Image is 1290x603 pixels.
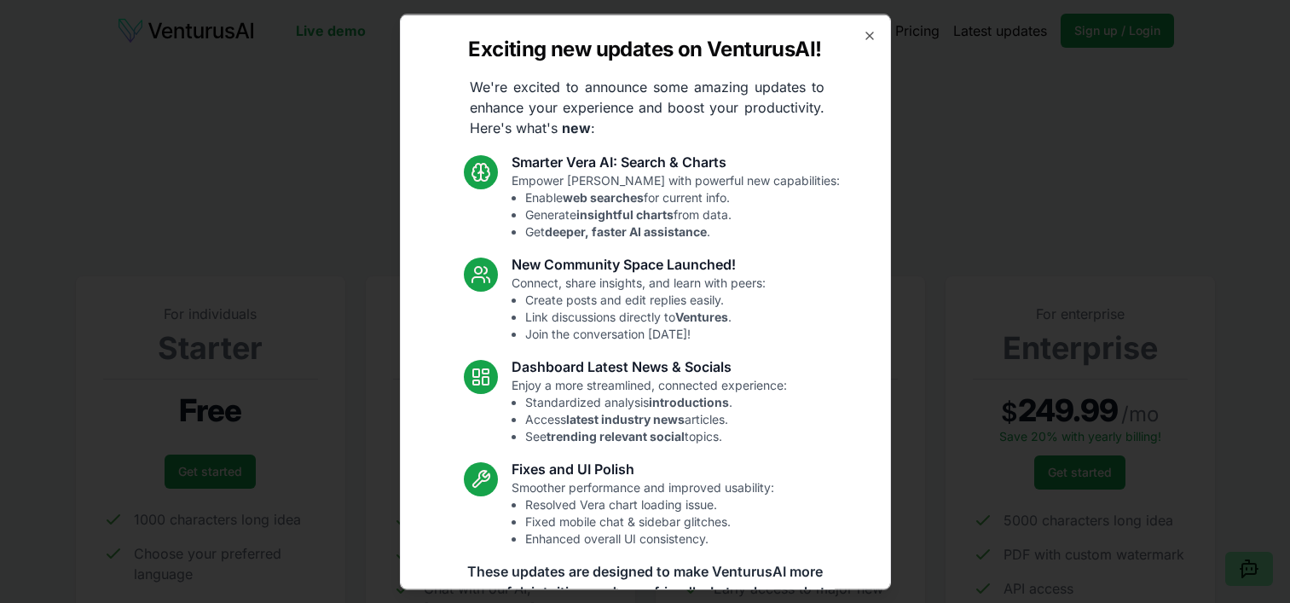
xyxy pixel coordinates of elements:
li: Link discussions directly to . [525,308,766,325]
p: Empower [PERSON_NAME] with powerful new capabilities: [512,171,840,240]
strong: deeper, faster AI assistance [545,223,707,238]
li: Get . [525,223,840,240]
li: Generate from data. [525,206,840,223]
strong: web searches [563,189,644,204]
li: See topics. [525,427,787,444]
li: Fixed mobile chat & sidebar glitches. [525,513,774,530]
p: Smoother performance and improved usability: [512,478,774,547]
li: Standardized analysis . [525,393,787,410]
li: Access articles. [525,410,787,427]
li: Enable for current info. [525,188,840,206]
li: Resolved Vera chart loading issue. [525,496,774,513]
strong: trending relevant social [547,428,685,443]
li: Create posts and edit replies easily. [525,291,766,308]
p: We're excited to announce some amazing updates to enhance your experience and boost your producti... [456,76,838,137]
strong: latest industry news [566,411,685,426]
h3: Dashboard Latest News & Socials [512,356,787,376]
li: Join the conversation [DATE]! [525,325,766,342]
strong: Ventures [675,309,728,323]
li: Enhanced overall UI consistency. [525,530,774,547]
strong: introductions [649,394,729,409]
p: Connect, share insights, and learn with peers: [512,274,766,342]
strong: insightful charts [576,206,674,221]
strong: new [562,119,591,136]
h3: Fixes and UI Polish [512,458,774,478]
h2: Exciting new updates on VenturusAI! [468,35,821,62]
h3: Smarter Vera AI: Search & Charts [512,151,840,171]
p: Enjoy a more streamlined, connected experience: [512,376,787,444]
h3: New Community Space Launched! [512,253,766,274]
